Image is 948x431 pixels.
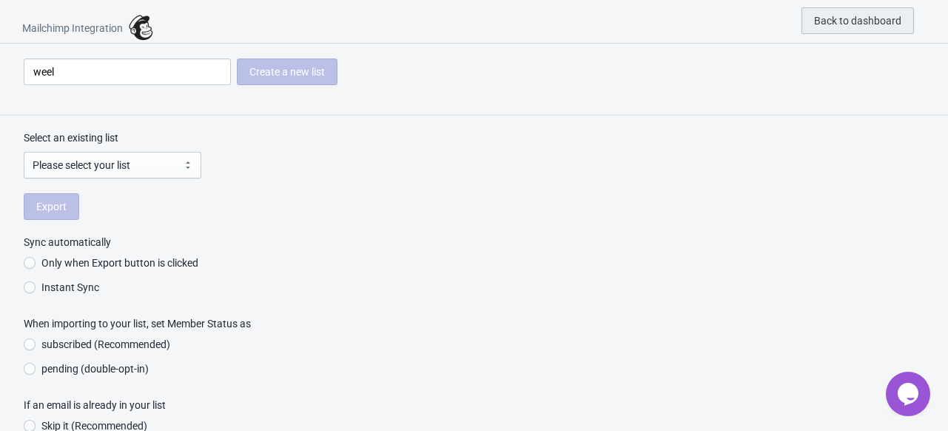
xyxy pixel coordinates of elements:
[22,21,123,36] span: Mailchimp Integration
[41,280,99,295] span: Instant Sync
[886,372,933,416] iframe: chat widget
[24,59,231,85] input: Name your list
[814,15,901,27] span: Back to dashboard
[24,130,118,145] label: Select an existing list
[41,255,198,270] span: Only when Export button is clicked
[24,235,111,250] legend: Sync automatically
[41,337,170,352] span: subscribed (Recommended)
[129,15,155,41] img: mailchimp.png
[24,398,166,412] legend: If an email is already in your list
[41,361,149,376] span: pending (double-opt-in)
[801,7,914,34] button: Back to dashboard
[24,316,251,331] legend: When importing to your list, set Member Status as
